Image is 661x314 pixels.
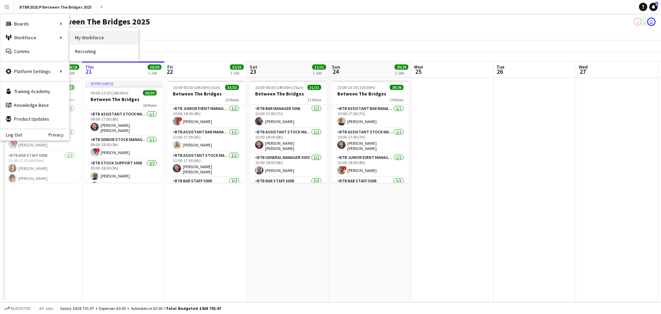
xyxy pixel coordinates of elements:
[414,64,423,70] span: Mon
[38,306,54,311] span: All jobs
[332,177,409,221] app-card-role: BTB Bar Staff 50083/3
[11,306,31,311] span: Budgeted
[332,105,409,128] app-card-role: BTB Assistant Bar Manager 50061/110:00-17:00 (7h)[PERSON_NAME]
[395,70,408,75] div: 1 Job
[0,132,22,138] a: Log Out
[49,132,69,138] a: Privacy
[647,18,655,26] app-user-avatar: Amy Cane
[0,17,69,31] div: Boards
[337,85,375,90] span: 10:00-23:30 (13h30m)
[167,152,244,177] app-card-role: BTB Assistant Stock Manager 50061/111:00-17:00 (6h)[PERSON_NAME] [PERSON_NAME]
[85,136,162,159] app-card-role: BTB Senior Stock Manager 50061/109:00-18:00 (9h)![PERSON_NAME]
[85,110,162,136] app-card-role: BTB Assistant Stock Manager 50061/109:00-17:00 (8h)[PERSON_NAME] [PERSON_NAME]
[166,306,221,311] span: Total Budgeted £418 701.67
[390,97,403,102] span: 19 Roles
[85,96,162,102] h3: Between The Bridges
[14,0,97,14] button: BTBR2025/P Between The Bridges 2025
[230,64,244,70] span: 33/33
[0,84,69,98] a: Training Academy
[332,128,409,154] app-card-role: BTB Assistant Stock Manager 50061/110:00-17:00 (7h)[PERSON_NAME] [PERSON_NAME]
[85,81,162,86] div: In progress
[250,91,327,97] h3: Between The Bridges
[0,44,69,58] a: Comms
[230,70,243,75] div: 1 Job
[148,70,161,75] div: 1 Job
[307,97,321,102] span: 21 Roles
[250,105,327,128] app-card-role: BTB Bar Manager 50061/110:00-17:00 (7h)[PERSON_NAME]
[313,70,326,75] div: 1 Job
[173,85,220,90] span: 10:00-00:30 (14h30m) (Sat)
[649,3,658,11] a: 2
[413,68,423,75] span: 25
[332,154,409,177] app-card-role: BTB Junior Event Manager 50391/110:00-18:00 (8h)![PERSON_NAME]
[143,103,157,108] span: 18 Roles
[96,148,100,152] span: !
[85,64,94,70] span: Thu
[655,2,658,6] span: 2
[255,85,303,90] span: 10:00-00:30 (14h30m) (Sun)
[66,70,79,75] div: 1 Job
[84,68,94,75] span: 21
[6,17,150,27] h1: BTBR2025/P Between The Bridges 2025
[166,68,173,75] span: 22
[65,64,79,70] span: 18/18
[85,159,162,193] app-card-role: BTB Stock support 50082/209:00-18:00 (9h)[PERSON_NAME]
[332,64,340,70] span: Sun
[250,81,327,183] app-job-card: 10:00-00:30 (14h30m) (Sun)31/31Between The Bridges21 RolesBTB Bar Manager 50061/110:00-17:00 (7h)...
[307,85,321,90] span: 31/31
[250,128,327,154] app-card-role: BTB Assistant Stock Manager 50061/110:00-18:00 (8h)[PERSON_NAME] [PERSON_NAME]
[332,81,409,183] app-job-card: 10:00-23:30 (13h30m)29/29Between The Bridges19 RolesBTB Assistant Bar Manager 50061/110:00-17:00 ...
[312,64,326,70] span: 31/31
[0,64,69,78] div: Platform Settings
[0,31,69,44] div: Workforce
[390,85,403,90] span: 29/29
[167,91,244,97] h3: Between The Bridges
[167,177,244,211] app-card-role: BTB Bar Staff 50082/2
[167,105,244,128] app-card-role: BTB Junior Event Manager 50391/110:00-18:00 (8h)![PERSON_NAME]
[633,18,642,26] app-user-avatar: Amy Cane
[331,68,340,75] span: 24
[148,64,161,70] span: 30/30
[250,177,327,221] app-card-role: BTB Bar Staff 50083/3
[395,64,408,70] span: 29/29
[0,112,69,126] a: Product Updates
[13,141,18,145] span: !
[225,97,239,102] span: 20 Roles
[60,306,221,311] div: Salary £418 701.67 + Expenses £0.00 + Subsistence £0.00 =
[579,64,588,70] span: Wed
[70,31,138,44] a: My Workforce
[249,68,257,75] span: 23
[85,81,162,183] app-job-card: In progress09:00-23:30 (14h30m)30/30Between The Bridges18 RolesBTB Assistant Stock Manager 50061/...
[3,152,80,185] app-card-role: BTB Bar Staff 50082/211:00-17:30 (6h30m)[PERSON_NAME][PERSON_NAME]
[640,18,649,26] app-user-avatar: Amy Cane
[0,98,69,112] a: Knowledge Base
[70,44,138,58] a: Recruiting
[167,128,244,152] app-card-role: BTB Assistant Bar Manager 50061/111:00-17:00 (6h)[PERSON_NAME]
[225,85,239,90] span: 33/33
[332,91,409,97] h3: Between The Bridges
[343,166,347,170] span: !
[167,81,244,183] app-job-card: 10:00-00:30 (14h30m) (Sat)33/33Between The Bridges20 RolesBTB Junior Event Manager 50391/110:00-1...
[496,64,504,70] span: Tue
[578,68,588,75] span: 27
[91,90,128,95] span: 09:00-23:30 (14h30m)
[178,117,182,121] span: !
[495,68,504,75] span: 26
[3,305,32,312] button: Budgeted
[143,90,157,95] span: 30/30
[250,154,327,177] app-card-role: BTB General Manager 50391/110:00-18:00 (8h)[PERSON_NAME]
[250,64,257,70] span: Sat
[167,64,173,70] span: Fri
